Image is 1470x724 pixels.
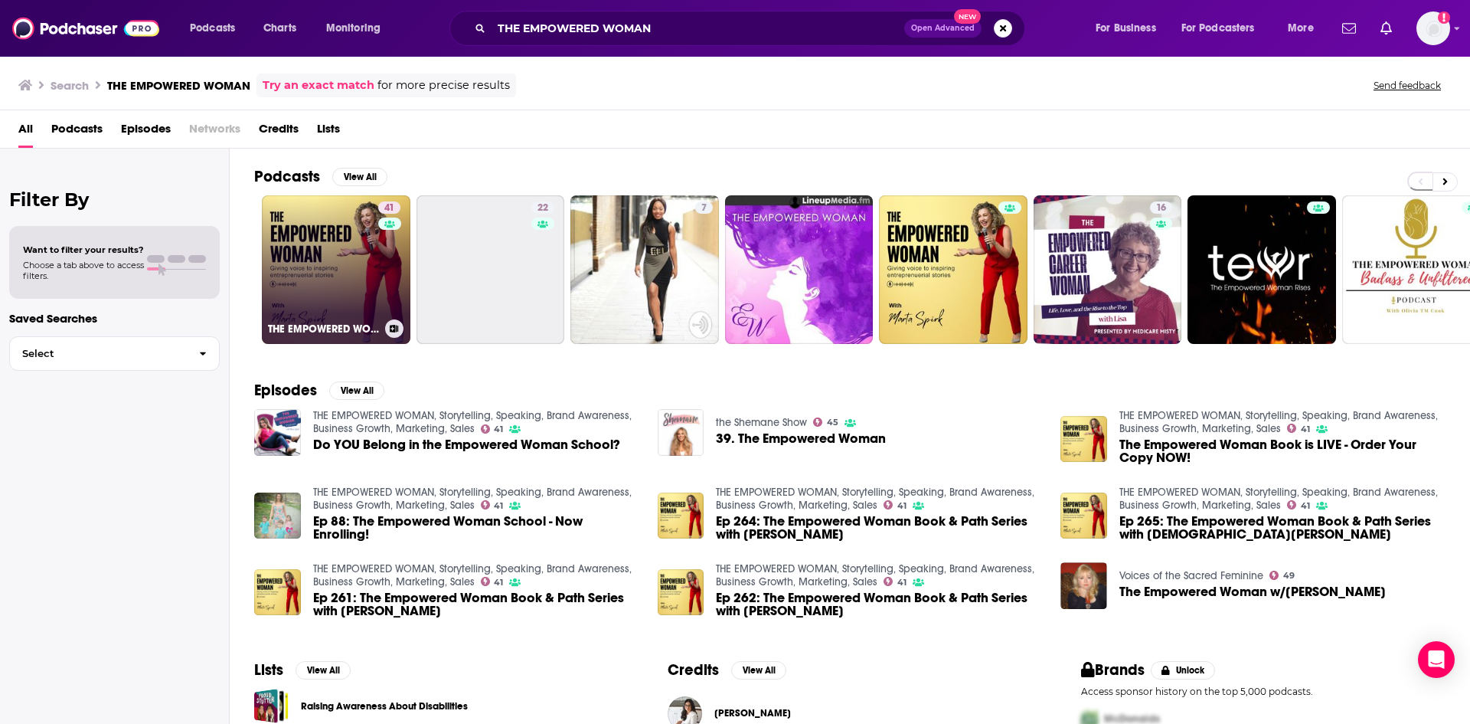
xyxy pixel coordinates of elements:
[254,167,320,186] h2: Podcasts
[315,16,400,41] button: open menu
[1060,562,1107,609] img: The Empowered Woman w/Rachel Pudelek
[263,18,296,39] span: Charts
[904,19,982,38] button: Open AdvancedNew
[716,432,886,445] a: 39. The Empowered Woman
[897,579,906,586] span: 41
[1277,16,1333,41] button: open menu
[313,409,632,435] a: THE EMPOWERED WOMAN, Storytelling, Speaking, Brand Awareness, Business Growth, Marketing, Sales
[254,569,301,616] img: Ep 261: The Empowered Woman Book & Path Series with EMMA KOBIL
[254,409,301,456] a: Do YOU Belong in the Empowered Woman School?
[1269,571,1295,580] a: 49
[731,661,786,680] button: View All
[262,195,410,344] a: 41THE EMPOWERED WOMAN, Storytelling, Speaking, Brand Awareness, Business Growth, Marketing, Sales
[1119,438,1445,464] a: The Empowered Woman Book is LIVE - Order Your Copy NOW!
[1301,426,1310,433] span: 41
[1119,515,1445,541] span: Ep 265: The Empowered Woman Book & Path Series with [DEMOGRAPHIC_DATA][PERSON_NAME]
[51,78,89,93] h3: Search
[9,336,220,371] button: Select
[313,515,639,541] a: Ep 88: The Empowered Woman School - Now Enrolling!
[254,167,387,186] a: PodcastsView All
[416,195,565,344] a: 22
[1287,424,1310,433] a: 41
[481,424,504,434] a: 41
[254,660,283,680] h2: Lists
[313,438,620,451] span: Do YOU Belong in the Empowered Woman School?
[1416,11,1450,45] img: User Profile
[329,382,384,400] button: View All
[1081,686,1445,697] p: Access sponsor history on the top 5,000 podcasts.
[1060,493,1107,539] img: Ep 265: The Empowered Woman Book & Path Series with KRISTA RESNICK
[1081,660,1145,680] h2: Brands
[658,409,704,456] img: 39. The Empowered Woman
[1171,16,1277,41] button: open menu
[1156,201,1166,216] span: 16
[531,201,554,214] a: 22
[1034,195,1182,344] a: 16
[668,660,786,680] a: CreditsView All
[326,18,381,39] span: Monitoring
[317,116,340,148] span: Lists
[658,493,704,539] img: Ep 264: The Empowered Woman Book & Path Series with COUSETT HOOVER
[378,201,400,214] a: 41
[1151,661,1216,680] button: Unlock
[1096,18,1156,39] span: For Business
[1119,569,1263,582] a: Voices of the Sacred Feminine
[911,25,975,32] span: Open Advanced
[313,486,632,512] a: THE EMPOWERED WOMAN, Storytelling, Speaking, Brand Awareness, Business Growth, Marketing, Sales
[313,591,639,618] a: Ep 261: The Empowered Woman Book & Path Series with EMMA KOBIL
[464,11,1040,46] div: Search podcasts, credits, & more...
[254,381,317,400] h2: Episodes
[716,486,1034,512] a: THE EMPOWERED WOMAN, Storytelling, Speaking, Brand Awareness, Business Growth, Marketing, Sales
[313,562,632,588] a: THE EMPOWERED WOMAN, Storytelling, Speaking, Brand Awareness, Business Growth, Marketing, Sales
[107,78,250,93] h3: THE EMPOWERED WOMAN
[259,116,299,148] a: Credits
[121,116,171,148] a: Episodes
[1301,503,1310,509] span: 41
[695,201,713,214] a: 7
[884,500,906,509] a: 41
[537,201,548,216] span: 22
[494,579,503,586] span: 41
[18,116,33,148] a: All
[268,323,379,336] h3: THE EMPOWERED WOMAN, Storytelling, Speaking, Brand Awareness, Business Growth, Marketing, Sales
[570,195,719,344] a: 7
[954,9,982,24] span: New
[190,18,235,39] span: Podcasts
[1287,500,1310,509] a: 41
[827,419,838,426] span: 45
[1150,201,1172,214] a: 16
[716,591,1042,618] a: Ep 262: The Empowered Woman Book & Path Series with BROOKE DANIELS
[1060,416,1107,463] img: The Empowered Woman Book is LIVE - Order Your Copy NOW!
[10,349,187,359] span: Select
[254,660,351,680] a: ListsView All
[1374,15,1398,41] a: Show notifications dropdown
[1119,515,1445,541] a: Ep 265: The Empowered Woman Book & Path Series with KRISTA RESNICK
[254,689,289,723] a: Raising Awareness About Disabilities
[492,16,904,41] input: Search podcasts, credits, & more...
[263,77,374,94] a: Try an exact match
[813,418,838,427] a: 45
[254,493,301,539] img: Ep 88: The Empowered Woman School - Now Enrolling!
[253,16,305,41] a: Charts
[716,515,1042,541] span: Ep 264: The Empowered Woman Book & Path Series with [PERSON_NAME]
[1119,409,1438,435] a: THE EMPOWERED WOMAN, Storytelling, Speaking, Brand Awareness, Business Growth, Marketing, Sales
[658,569,704,616] img: Ep 262: The Empowered Woman Book & Path Series with BROOKE DANIELS
[897,503,906,509] span: 41
[494,426,503,433] span: 41
[701,201,707,216] span: 7
[668,660,719,680] h2: Credits
[12,14,159,43] img: Podchaser - Follow, Share and Rate Podcasts
[51,116,103,148] span: Podcasts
